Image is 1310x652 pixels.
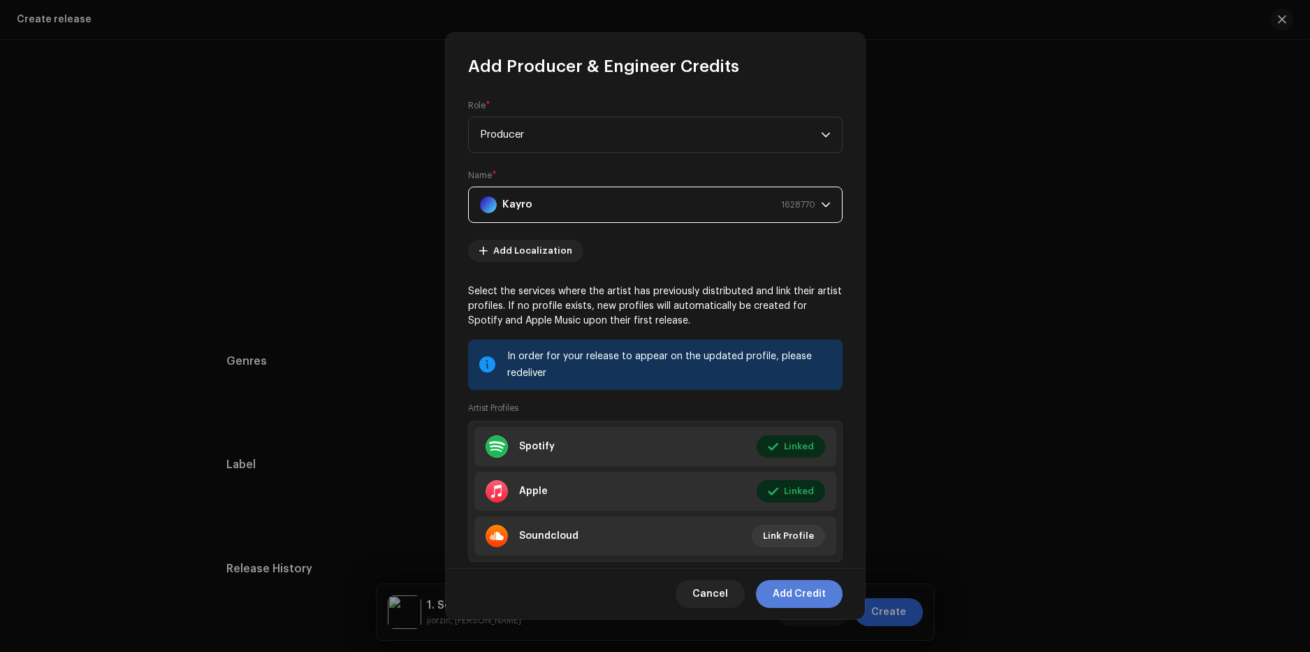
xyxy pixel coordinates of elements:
[507,348,831,382] div: In order for your release to appear on the updated profile, please redeliver
[519,441,555,452] div: Spotify
[756,580,843,608] button: Add Credit
[757,435,825,458] button: Linked
[493,237,572,265] span: Add Localization
[519,530,578,542] div: Soundcloud
[781,187,815,222] span: 1628770
[480,187,821,222] span: Kayro
[480,117,821,152] span: Producer
[468,55,739,78] span: Add Producer & Engineer Credits
[773,580,826,608] span: Add Credit
[468,284,843,328] p: Select the services where the artist has previously distributed and link their artist profiles. I...
[821,117,831,152] div: dropdown trigger
[468,401,518,415] small: Artist Profiles
[468,100,490,111] label: Role
[784,433,814,461] span: Linked
[468,240,583,262] button: Add Localization
[676,580,745,608] button: Cancel
[519,486,548,497] div: Apple
[502,187,532,222] strong: Kayro
[763,522,814,550] span: Link Profile
[752,525,825,547] button: Link Profile
[757,480,825,502] button: Linked
[468,170,497,181] label: Name
[692,580,728,608] span: Cancel
[784,477,814,505] span: Linked
[821,187,831,222] div: dropdown trigger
